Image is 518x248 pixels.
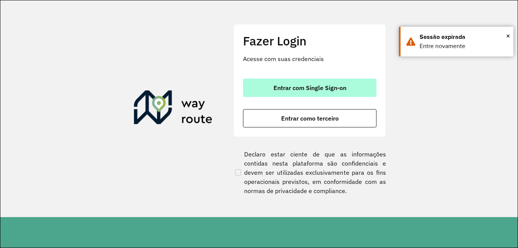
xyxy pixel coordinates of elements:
label: Declaro estar ciente de que as informações contidas nesta plataforma são confidenciais e devem se... [233,150,386,195]
h2: Fazer Login [243,34,376,48]
div: Entre novamente [420,42,508,51]
span: × [506,30,510,42]
span: Entrar como terceiro [281,115,339,121]
span: Entrar com Single Sign-on [273,85,346,91]
div: Sessão expirada [420,32,508,42]
img: Roteirizador AmbevTech [134,90,212,127]
button: button [243,109,376,127]
p: Acesse com suas credenciais [243,54,376,63]
button: Close [506,30,510,42]
button: button [243,79,376,97]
